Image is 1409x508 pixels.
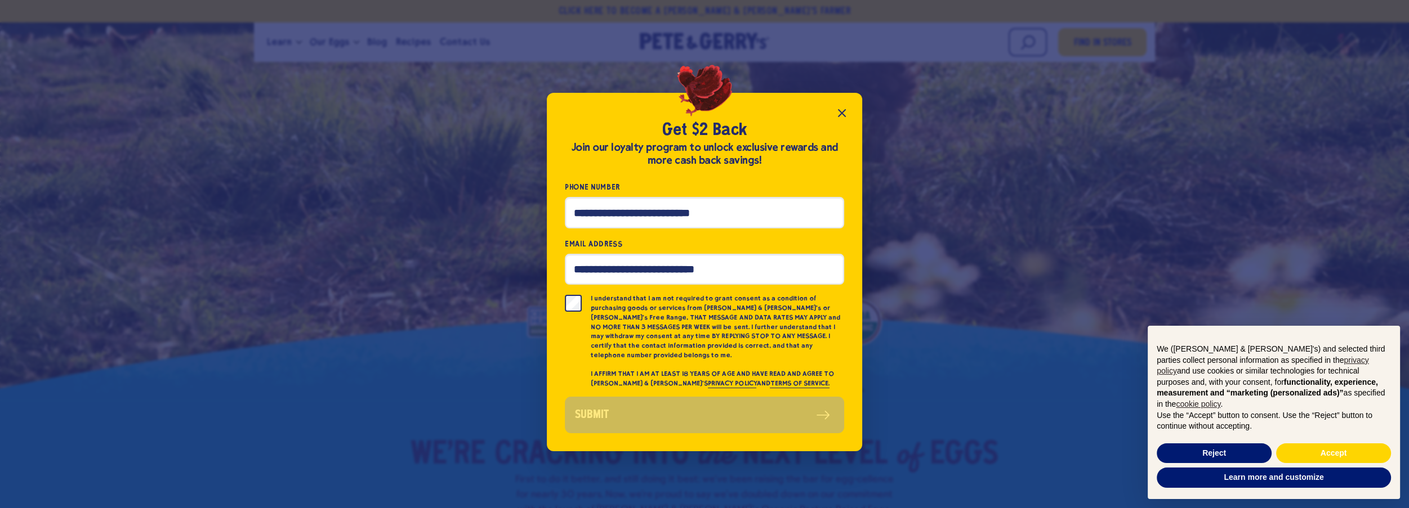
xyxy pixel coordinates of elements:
button: Close popup [831,102,853,124]
button: Accept [1276,443,1391,464]
p: I AFFIRM THAT I AM AT LEAST 18 YEARS OF AGE AND HAVE READ AND AGREE TO [PERSON_NAME] & [PERSON_NA... [591,369,844,388]
label: Email Address [565,237,844,250]
div: Notice [1139,317,1409,508]
a: PRIVACY POLICY [708,379,756,388]
div: Join our loyalty program to unlock exclusive rewards and more cash back savings! [565,141,844,167]
a: TERMS OF SERVICE. [770,379,829,388]
button: Reject [1157,443,1272,464]
a: cookie policy [1176,399,1220,408]
h2: Get $2 Back [565,120,844,141]
button: Submit [565,397,844,433]
p: I understand that I am not required to grant consent as a condition of purchasing goods or servic... [591,294,844,360]
button: Learn more and customize [1157,467,1391,488]
label: Phone Number [565,181,844,194]
p: Use the “Accept” button to consent. Use the “Reject” button to continue without accepting. [1157,410,1391,432]
p: We ([PERSON_NAME] & [PERSON_NAME]'s) and selected third parties collect personal information as s... [1157,344,1391,410]
input: I understand that I am not required to grant consent as a condition of purchasing goods or servic... [565,295,582,312]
